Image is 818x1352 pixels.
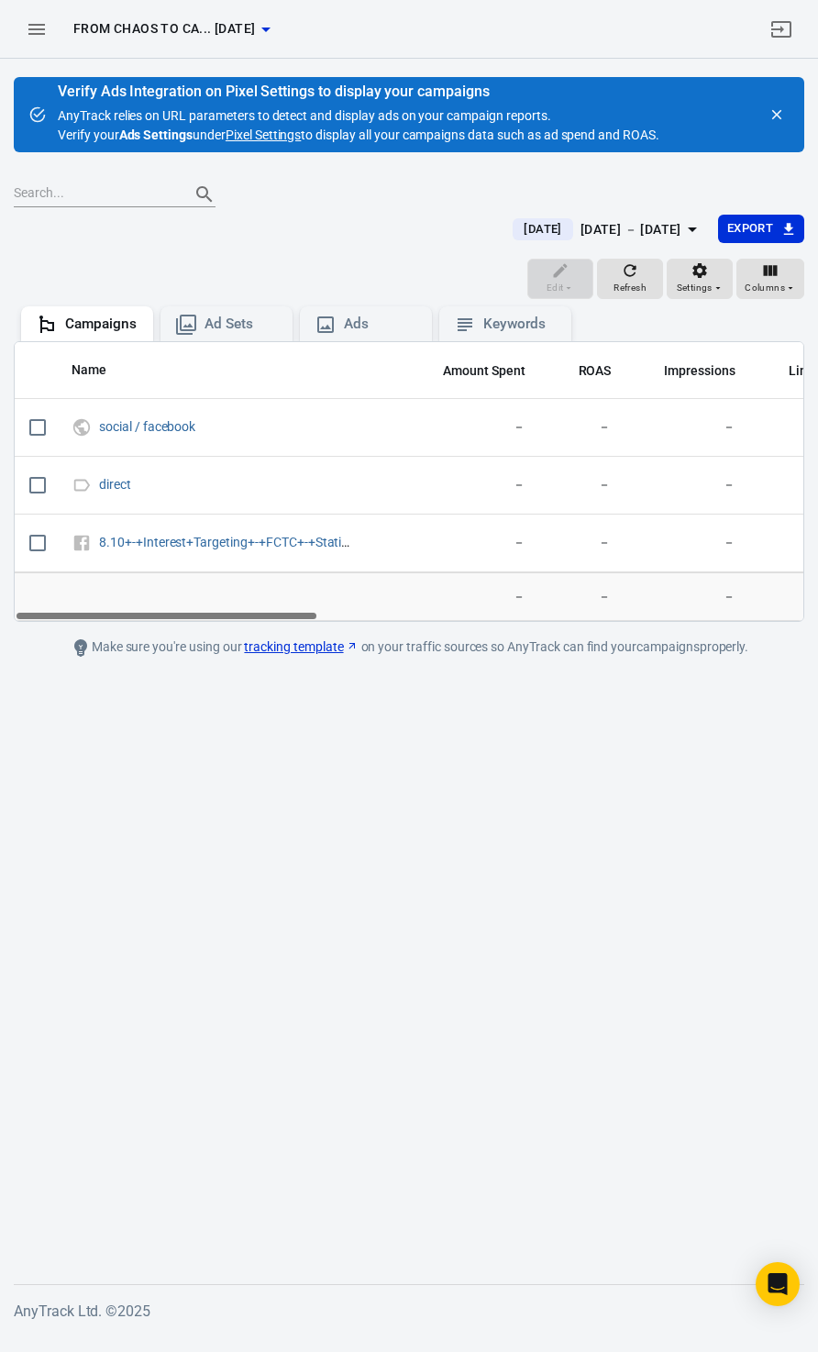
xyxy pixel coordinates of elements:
[14,1300,804,1323] h6: AnyTrack Ltd. © 2025
[72,532,92,554] svg: Unknown Facebook
[443,360,525,382] span: The estimated total amount of money you've spent on your campaign, ad set or ad during its schedule.
[66,12,277,46] button: From Chaos to Ca... [DATE]
[667,259,733,299] button: Settings
[58,84,659,145] div: AnyTrack relies on URL parameters to detect and display ads on your campaign reports. Verify your...
[718,215,804,243] button: Export
[640,360,735,382] span: The number of times your ads were on screen.
[555,587,612,605] span: －
[664,360,735,382] span: The number of times your ads were on screen.
[664,362,735,381] span: Impressions
[555,476,612,494] span: －
[419,587,525,605] span: －
[677,280,713,296] span: Settings
[580,218,681,241] div: [DATE] － [DATE]
[14,637,804,659] div: Make sure you're using our on your traffic sources so AnyTrack can find your campaigns properly.
[736,259,804,299] button: Columns
[555,360,612,382] span: The total return on ad spend
[597,259,663,299] button: Refresh
[72,361,130,380] span: Name
[65,315,138,334] div: Campaigns
[72,474,92,496] svg: Direct
[498,215,717,245] button: [DATE][DATE] － [DATE]
[204,315,278,334] div: Ad Sets
[244,637,358,657] a: tracking template
[764,102,790,127] button: close
[226,126,301,145] a: Pixel Settings
[759,7,803,51] a: Sign out
[15,342,803,621] div: scrollable content
[182,172,227,216] button: Search
[72,361,106,380] span: Name
[119,127,193,142] strong: Ads Settings
[99,536,359,549] span: 8.10+-+Interest+Targeting+-+FCTC+-+Static / cpc / facebook
[516,220,569,238] span: [DATE]
[14,183,175,206] input: Search...
[72,416,92,438] svg: UTM & Web Traffic
[419,534,525,552] span: －
[99,535,443,549] a: 8.10+-+Interest+Targeting+-+FCTC+-+Static / cpc / facebook
[555,534,612,552] span: －
[419,476,525,494] span: －
[640,476,735,494] span: －
[58,83,659,101] div: Verify Ads Integration on Pixel Settings to display your campaigns
[99,477,131,492] a: direct
[99,478,134,491] span: direct
[555,418,612,437] span: －
[419,418,525,437] span: －
[640,418,735,437] span: －
[579,362,612,381] span: ROAS
[344,315,417,334] div: Ads
[579,360,612,382] span: The total return on ad spend
[483,315,557,334] div: Keywords
[419,360,525,382] span: The estimated total amount of money you've spent on your campaign, ad set or ad during its schedule.
[640,534,735,552] span: －
[745,280,785,296] span: Columns
[99,420,198,433] span: social / facebook
[99,419,195,434] a: social / facebook
[640,587,735,605] span: －
[73,17,255,40] span: From Chaos to Calm - TC Checkout 8.10.25
[443,362,525,381] span: Amount Spent
[756,1262,800,1306] div: Open Intercom Messenger
[613,280,647,296] span: Refresh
